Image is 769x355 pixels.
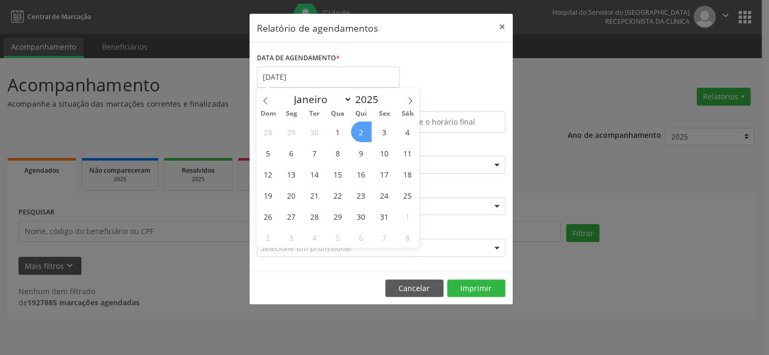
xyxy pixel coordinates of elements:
[281,206,302,227] span: Outubro 27, 2025
[258,164,279,184] span: Outubro 12, 2025
[351,185,372,205] span: Outubro 23, 2025
[328,164,348,184] span: Outubro 15, 2025
[257,50,340,67] label: DATA DE AGENDAMENTO
[374,185,394,205] span: Outubro 24, 2025
[397,206,418,227] span: Novembro 1, 2025
[384,111,505,133] input: Selecione o horário final
[281,143,302,163] span: Outubro 6, 2025
[258,227,279,248] span: Novembro 2, 2025
[257,21,378,35] h5: Relatório de agendamentos
[258,143,279,163] span: Outubro 5, 2025
[374,227,394,248] span: Novembro 7, 2025
[304,122,325,142] span: Setembro 30, 2025
[328,122,348,142] span: Outubro 1, 2025
[374,143,394,163] span: Outubro 10, 2025
[281,185,302,205] span: Outubro 20, 2025
[303,110,326,117] span: Ter
[281,164,302,184] span: Outubro 13, 2025
[447,279,505,297] button: Imprimir
[351,122,372,142] span: Outubro 2, 2025
[373,110,396,117] span: Sex
[396,110,419,117] span: Sáb
[261,242,351,254] span: Selecione um profissional
[349,110,373,117] span: Qui
[352,92,387,106] input: Year
[281,122,302,142] span: Setembro 29, 2025
[374,164,394,184] span: Outubro 17, 2025
[280,110,303,117] span: Seg
[328,143,348,163] span: Outubro 8, 2025
[304,143,325,163] span: Outubro 7, 2025
[304,164,325,184] span: Outubro 14, 2025
[397,164,418,184] span: Outubro 18, 2025
[374,122,394,142] span: Outubro 3, 2025
[351,143,372,163] span: Outubro 9, 2025
[257,67,400,88] input: Selecione uma data ou intervalo
[328,227,348,248] span: Novembro 5, 2025
[397,122,418,142] span: Outubro 4, 2025
[492,14,513,40] button: Close
[304,185,325,205] span: Outubro 21, 2025
[304,206,325,227] span: Outubro 28, 2025
[328,206,348,227] span: Outubro 29, 2025
[397,227,418,248] span: Novembro 8, 2025
[397,185,418,205] span: Outubro 25, 2025
[397,143,418,163] span: Outubro 11, 2025
[281,227,302,248] span: Novembro 3, 2025
[351,164,372,184] span: Outubro 16, 2025
[258,206,279,227] span: Outubro 26, 2025
[289,92,352,107] select: Month
[351,227,372,248] span: Novembro 6, 2025
[374,206,394,227] span: Outubro 31, 2025
[328,185,348,205] span: Outubro 22, 2025
[258,122,279,142] span: Setembro 28, 2025
[258,185,279,205] span: Outubro 19, 2025
[304,227,325,248] span: Novembro 4, 2025
[326,110,349,117] span: Qua
[351,206,372,227] span: Outubro 30, 2025
[384,95,505,111] label: ATÉ
[385,279,443,297] button: Cancelar
[256,110,280,117] span: Dom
